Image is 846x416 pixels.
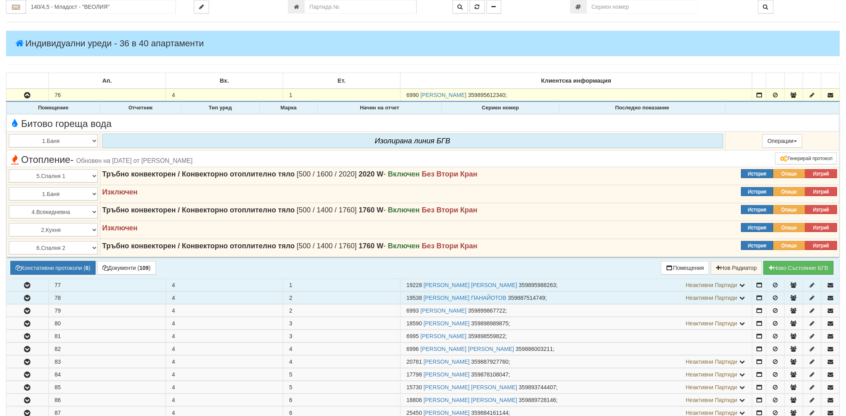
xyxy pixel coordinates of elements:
[424,397,517,403] a: [PERSON_NAME] [PERSON_NAME]
[805,169,837,178] button: Изтрий
[289,410,292,416] span: 6
[102,206,295,214] strong: Тръбно конвекторен / Конвекторно отоплително тяло
[407,346,419,352] span: Партида №
[102,188,138,196] strong: Изключен
[289,346,292,352] span: 4
[741,169,773,178] button: История
[400,73,752,89] td: Клиентска информация: No sort applied, sorting is disabled
[407,371,422,378] span: Партида №
[686,397,738,403] span: Неактивни Партиди
[289,282,292,288] span: 1
[48,368,166,381] td: 84
[400,330,752,343] td: ;
[338,77,346,84] b: Ет.
[805,187,837,196] button: Изтрий
[289,320,292,327] span: 3
[805,241,837,250] button: Изтрий
[400,394,752,406] td: ;
[359,170,386,178] span: -
[48,330,166,343] td: 81
[48,73,166,89] td: Ап.: No sort applied, sorting is disabled
[421,333,467,339] a: [PERSON_NAME]
[661,261,710,275] button: Помещения
[166,305,283,317] td: 4
[48,305,166,317] td: 79
[686,359,738,365] span: Неактивни Партиди
[407,333,419,339] span: Партида №
[762,134,802,148] button: Операции
[9,119,112,129] span: Битово гореща вода
[407,92,419,98] span: Партида №
[471,410,509,416] span: 359884161144
[166,368,283,381] td: 4
[541,77,611,84] b: Клиентска информация
[519,282,556,288] span: 359895988263
[686,371,738,378] span: Неактивни Партиди
[102,170,295,178] strong: Тръбно конвекторен / Конвекторно отоплително тяло
[166,343,283,355] td: 4
[773,223,805,232] button: Опиши
[773,241,805,250] button: Опиши
[468,307,505,314] span: 359899867722
[48,89,166,101] td: 76
[297,242,357,250] span: [500 / 1400 / 1760]
[181,102,259,114] th: Тип уред
[773,169,805,178] button: Опиши
[388,170,420,178] strong: Включен
[686,295,738,301] span: Неактивни Партиди
[421,307,467,314] a: [PERSON_NAME]
[359,170,383,178] strong: 2020 W
[359,206,383,214] strong: 1760 W
[166,73,283,89] td: Вх.: No sort applied, sorting is disabled
[400,368,752,381] td: ;
[766,73,785,89] td: : No sort applied, sorting is disabled
[289,371,292,378] span: 5
[516,346,553,352] span: 359886003211
[7,102,100,114] th: Помещение
[422,170,477,178] strong: Без Втори Кран
[424,371,470,378] a: [PERSON_NAME]
[166,279,283,291] td: 4
[86,265,89,271] b: 6
[48,317,166,330] td: 80
[48,394,166,406] td: 86
[422,242,477,250] strong: Без Втори Кран
[741,241,773,250] button: История
[471,320,509,327] span: 359898989875
[400,381,752,394] td: ;
[407,397,422,403] span: Партида №
[508,295,545,301] span: 359887514749
[407,384,422,390] span: Партида №
[741,205,773,214] button: История
[400,279,752,291] td: ;
[166,317,283,330] td: 4
[407,307,419,314] span: Партида №
[559,102,725,114] th: Последно показание
[289,333,292,339] span: 3
[359,242,383,250] strong: 1760 W
[102,224,138,232] strong: Изключен
[259,102,318,114] th: Марка
[424,295,507,301] a: [PERSON_NAME] ПАНАЙОТОВ
[400,89,752,101] td: ;
[388,242,420,250] strong: Включен
[773,187,805,196] button: Опиши
[407,320,422,327] span: Партида №
[773,205,805,214] button: Опиши
[421,92,467,98] a: [PERSON_NAME]
[519,384,556,390] span: 359893744407
[9,155,193,165] span: Отопление
[442,102,559,114] th: Сериен номер
[166,356,283,368] td: 4
[6,31,840,56] h4: Индивидуални уреди - 36 в 40 апартаменти
[803,73,822,89] td: : No sort applied, sorting is disabled
[100,102,181,114] th: Отчетник
[166,292,283,304] td: 4
[468,92,505,98] span: 359895612340
[297,170,357,178] span: [500 / 1600 / 2020]
[388,206,420,214] strong: Включен
[424,320,470,327] a: [PERSON_NAME]
[359,242,386,250] span: -
[48,381,166,394] td: 85
[471,359,509,365] span: 359887927760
